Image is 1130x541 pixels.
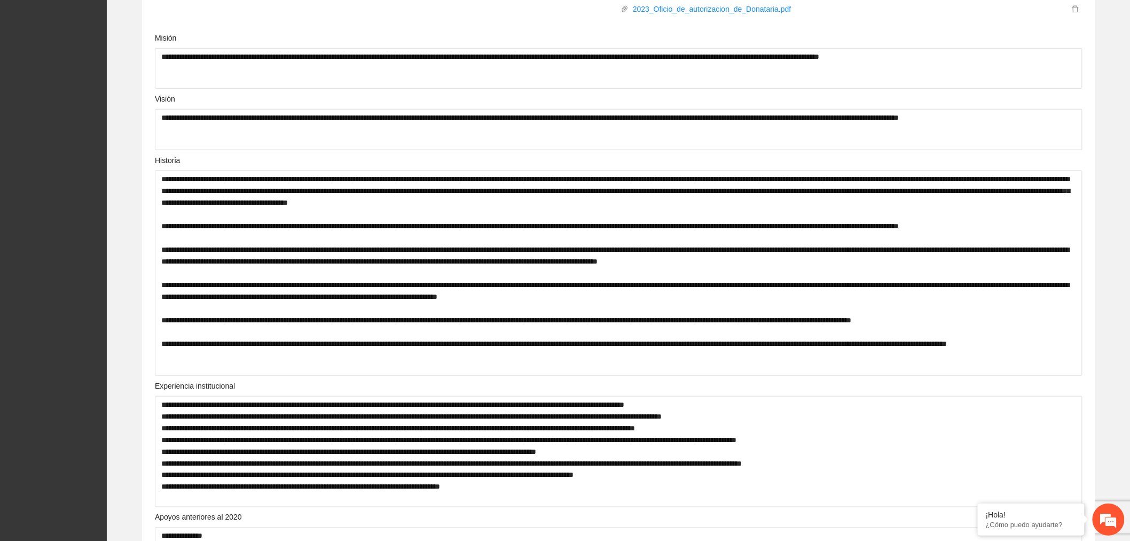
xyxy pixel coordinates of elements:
[155,32,176,44] label: Misión
[155,380,235,392] label: Experiencia institucional
[58,283,152,303] div: Chatear ahora
[155,93,175,105] label: Visión
[621,5,629,13] span: paper-clip
[56,55,179,68] div: Conversaciones
[986,521,1077,529] p: ¿Cómo puedo ayudarte?
[155,512,242,523] label: Apoyos anteriores al 2020
[1070,5,1081,13] span: delete
[155,154,180,166] label: Historia
[986,511,1077,519] div: ¡Hola!
[629,3,1069,15] a: 2023_Oficio_de_autorizacion_de_Donataria.pdf
[175,5,201,31] div: Minimizar ventana de chat en vivo
[1069,3,1082,15] button: delete
[27,158,182,267] span: No hay ninguna conversación en curso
